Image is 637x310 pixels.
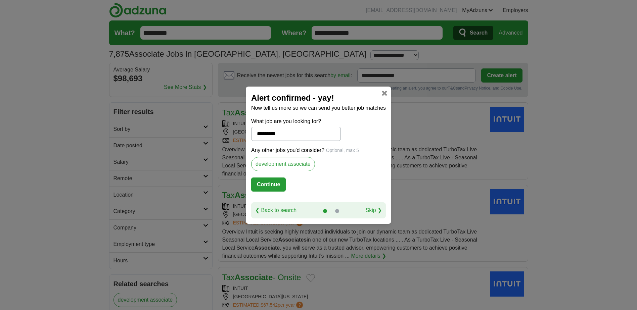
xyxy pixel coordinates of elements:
a: ❮ Back to search [255,206,297,214]
span: Optional, max 5 [326,148,359,153]
p: Now tell us more so we can send you better job matches [251,104,386,112]
label: development associate [251,157,315,171]
a: Skip ❯ [365,206,382,214]
p: Any other jobs you'd consider? [251,146,386,154]
label: What job are you looking for? [251,117,341,125]
h2: Alert confirmed - yay! [251,92,386,104]
button: Continue [251,177,286,192]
